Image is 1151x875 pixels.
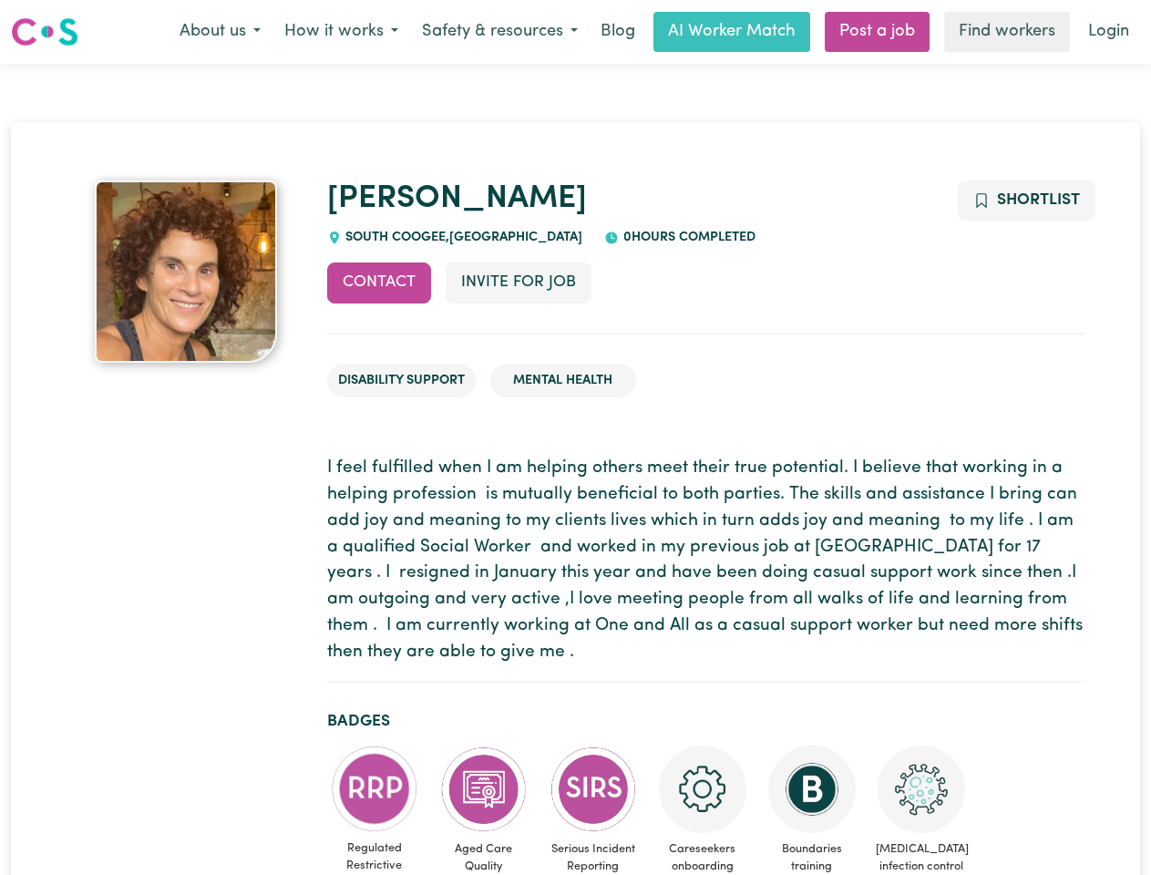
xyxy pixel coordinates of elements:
[11,11,78,53] a: Careseekers logo
[825,12,930,52] a: Post a job
[997,192,1080,208] span: Shortlist
[944,12,1070,52] a: Find workers
[327,262,431,303] button: Contact
[768,746,856,833] img: CS Academy: Boundaries in care and support work course completed
[440,746,528,833] img: CS Academy: Aged Care Quality Standards & Code of Conduct course completed
[95,180,277,363] img: Belinda
[327,712,1084,731] h2: Badges
[327,183,587,215] a: [PERSON_NAME]
[410,13,590,51] button: Safety & resources
[550,746,637,833] img: CS Academy: Serious Incident Reporting Scheme course completed
[67,180,305,363] a: Belinda's profile picture'
[342,231,583,244] span: SOUTH COOGEE , [GEOGRAPHIC_DATA]
[659,746,746,833] img: CS Academy: Careseekers Onboarding course completed
[958,180,1095,221] button: Add to shortlist
[11,15,78,48] img: Careseekers logo
[619,231,755,244] span: 0 hours completed
[490,364,636,398] li: Mental Health
[590,12,646,52] a: Blog
[327,364,476,398] li: Disability Support
[878,746,965,833] img: CS Academy: COVID-19 Infection Control Training course completed
[327,456,1084,665] p: I feel fulfilled when I am helping others meet their true potential. I believe that working in a ...
[331,746,418,832] img: CS Academy: Regulated Restrictive Practices course completed
[1077,12,1140,52] a: Login
[168,13,272,51] button: About us
[446,262,591,303] button: Invite for Job
[272,13,410,51] button: How it works
[653,12,810,52] a: AI Worker Match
